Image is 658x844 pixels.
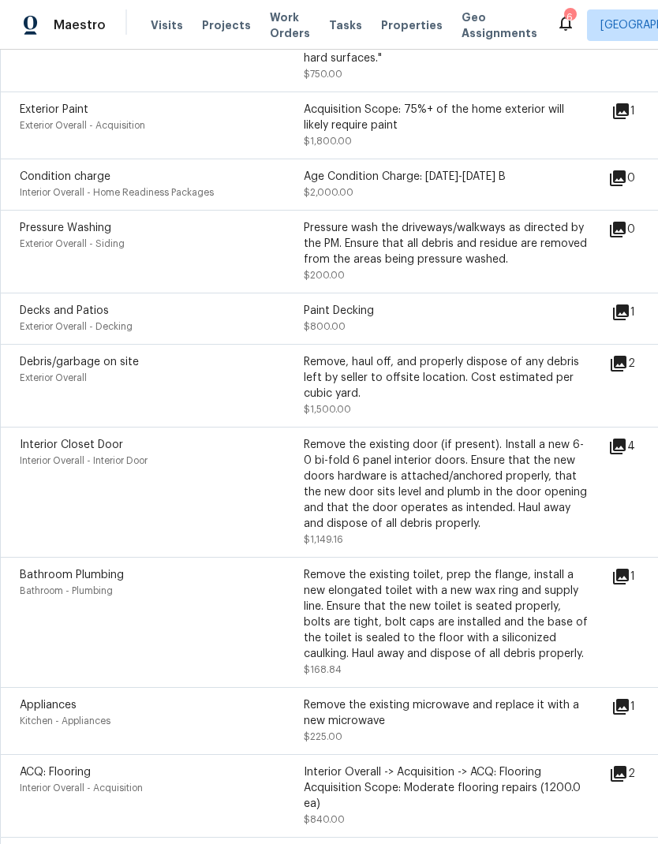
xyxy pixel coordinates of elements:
[304,188,353,197] span: $2,000.00
[20,104,88,115] span: Exterior Paint
[20,767,91,778] span: ACQ: Flooring
[304,136,352,146] span: $1,800.00
[564,9,575,25] div: 6
[304,535,343,544] span: $1,149.16
[20,222,111,233] span: Pressure Washing
[304,764,588,812] div: Interior Overall -> Acquisition -> ACQ: Flooring Acquisition Scope: Moderate flooring repairs (12...
[381,17,443,33] span: Properties
[304,69,342,79] span: $750.00
[20,239,125,248] span: Exterior Overall - Siding
[20,700,77,711] span: Appliances
[304,354,588,401] div: Remove, haul off, and properly dispose of any debris left by seller to offsite location. Cost est...
[270,9,310,41] span: Work Orders
[304,322,346,331] span: $800.00
[304,169,588,185] div: Age Condition Charge: [DATE]-[DATE] B
[304,697,588,729] div: Remove the existing microwave and replace it with a new microwave
[20,188,214,197] span: Interior Overall - Home Readiness Packages
[304,815,345,824] span: $840.00
[20,716,110,726] span: Kitchen - Appliances
[462,9,537,41] span: Geo Assignments
[304,303,588,319] div: Paint Decking
[20,373,87,383] span: Exterior Overall
[20,357,139,368] span: Debris/garbage on site
[20,783,143,793] span: Interior Overall - Acquisition
[304,271,345,280] span: $200.00
[304,405,351,414] span: $1,500.00
[20,439,123,450] span: Interior Closet Door
[20,456,148,465] span: Interior Overall - Interior Door
[151,17,183,33] span: Visits
[304,732,342,741] span: $225.00
[54,17,106,33] span: Maestro
[304,665,342,674] span: $168.84
[20,570,124,581] span: Bathroom Plumbing
[20,305,109,316] span: Decks and Patios
[304,437,588,532] div: Remove the existing door (if present). Install a new 6-0 bi-fold 6 panel interior doors. Ensure t...
[329,20,362,31] span: Tasks
[20,171,110,182] span: Condition charge
[20,322,133,331] span: Exterior Overall - Decking
[20,121,145,130] span: Exterior Overall - Acquisition
[304,102,588,133] div: Acquisition Scope: 75%+ of the home exterior will likely require paint
[304,567,588,662] div: Remove the existing toilet, prep the flange, install a new elongated toilet with a new wax ring a...
[202,17,251,33] span: Projects
[304,220,588,267] div: Pressure wash the driveways/walkways as directed by the PM. Ensure that all debris and residue ar...
[20,586,113,596] span: Bathroom - Plumbing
